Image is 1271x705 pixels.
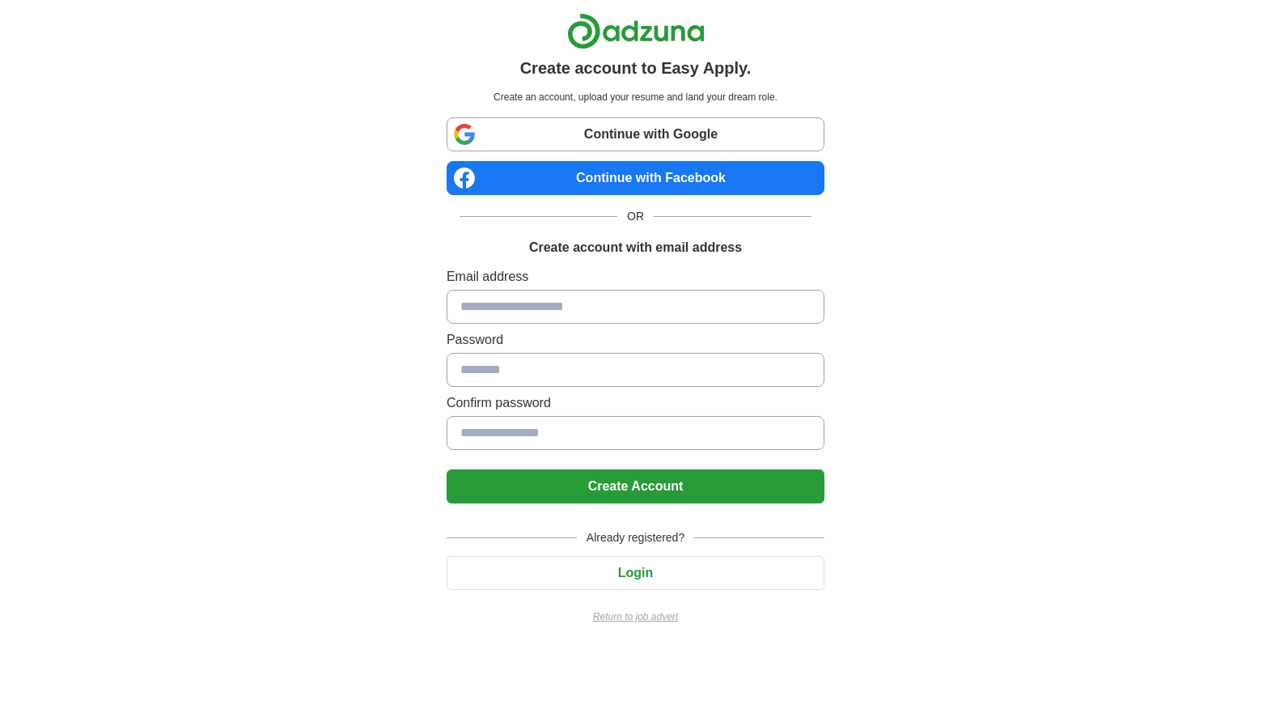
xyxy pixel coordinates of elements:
a: Login [447,566,824,580]
a: Return to job advert [447,609,824,624]
p: Create an account, upload your resume and land your dream role. [450,90,821,104]
label: Email address [447,267,824,287]
h1: Create account to Easy Apply. [520,56,752,80]
img: Adzuna logo [567,13,705,49]
h1: Create account with email address [529,238,742,257]
span: Already registered? [577,529,694,546]
span: OR [617,208,654,225]
a: Continue with Facebook [447,161,824,195]
button: Create Account [447,469,824,503]
button: Login [447,556,824,590]
label: Password [447,330,824,350]
label: Confirm password [447,393,824,413]
a: Continue with Google [447,117,824,151]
